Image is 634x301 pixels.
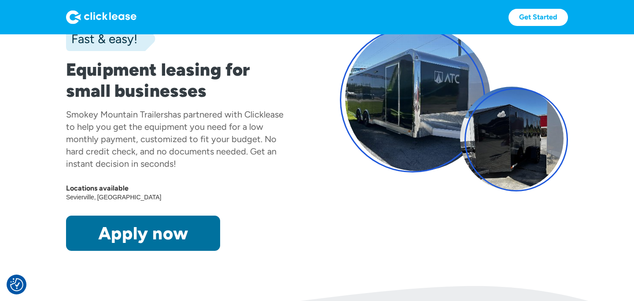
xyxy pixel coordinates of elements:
button: Consent Preferences [10,278,23,291]
div: [GEOGRAPHIC_DATA] [97,193,163,202]
img: Revisit consent button [10,278,23,291]
a: Apply now [66,216,220,251]
div: Smokey Mountain Trailers [66,109,168,120]
a: Get Started [509,9,568,26]
img: Logo [66,10,136,24]
div: Locations available [66,184,294,193]
div: Fast & easy! [66,30,137,48]
h1: Equipment leasing for small businesses [66,59,294,101]
div: has partnered with Clicklease to help you get the equipment you need for a low monthly payment, c... [66,109,284,169]
div: Sevierville [66,193,97,202]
